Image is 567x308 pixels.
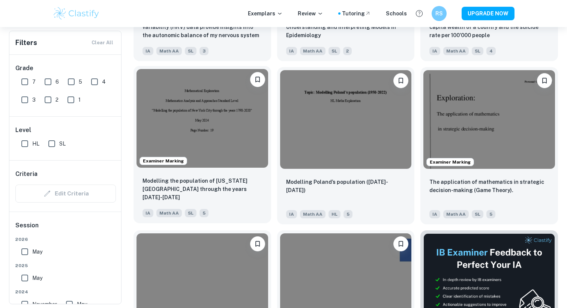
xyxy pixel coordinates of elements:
h6: Filters [15,38,37,48]
span: SL [59,140,66,148]
span: Math AA [300,47,325,55]
span: HL [32,140,39,148]
p: Exemplars [248,9,283,18]
span: 5 [486,210,495,218]
p: The application of mathematics in strategic decision-making (Game Theory). [429,178,549,194]
div: Criteria filters are unavailable when searching by topic [15,185,116,203]
button: RS [432,6,447,21]
span: Math AA [300,210,325,218]
span: 6 [55,78,59,86]
span: SL [185,209,196,217]
span: IA [286,210,297,218]
p: Modelling the population of New York City through the years 1790-2020 [142,177,262,201]
span: 3 [32,96,36,104]
span: 2 [55,96,58,104]
button: Bookmark [393,73,408,88]
span: 7 [32,78,36,86]
span: SL [472,47,483,55]
span: 5 [79,78,82,86]
button: Bookmark [250,72,265,87]
button: Help and Feedback [413,7,426,20]
button: Bookmark [537,73,552,88]
span: 2025 [15,262,116,269]
img: Math AA IA example thumbnail: Modelling Poland’s population (1950-2022 [280,70,412,169]
a: Examiner MarkingBookmarkThe application of mathematics in strategic decision-making (Game Theory)... [420,67,558,224]
span: IA [142,209,153,217]
span: IA [286,47,297,55]
a: Examiner MarkingBookmarkModelling the population of New York City through the years 1790-2020IAMa... [133,67,271,224]
span: 2024 [15,288,116,295]
h6: Session [15,221,116,236]
a: BookmarkModelling Poland’s population (1950-2022)IAMath AAHL5 [277,67,415,224]
a: Tutoring [342,9,371,18]
p: How does statistical analysis of my heart rate variability (HRV) data provide insights into the a... [142,15,262,40]
span: 3 [199,47,208,55]
button: UPGRADE NOW [462,7,514,20]
span: Examiner Marking [140,158,187,164]
span: SL [472,210,483,218]
span: SL [185,47,196,55]
span: Math AA [156,47,182,55]
p: The relationship between the annual per capita wealth of a country and the suicide rate per 100’0... [429,15,549,40]
span: 1 [78,96,81,104]
p: Review [298,9,323,18]
span: 5 [343,210,352,218]
h6: RS [435,9,444,18]
span: SL [328,47,340,55]
h6: Grade [15,64,116,73]
img: Math AA IA example thumbnail: Modelling the population of New York Cit [136,69,268,168]
span: May [32,274,42,282]
span: 5 [199,209,208,217]
img: Math AA IA example thumbnail: The application of mathematics in strate [423,70,555,169]
h6: Level [15,126,116,135]
button: Bookmark [250,236,265,251]
a: Schools [386,9,407,18]
span: HL [328,210,340,218]
span: May [32,248,42,256]
img: Clastify logo [52,6,100,21]
span: IA [142,47,153,55]
p: Modelling Poland’s population (1950-2022) [286,178,406,194]
span: Math AA [443,210,469,218]
span: 2026 [15,236,116,243]
span: 2 [343,47,352,55]
span: IA [429,47,440,55]
span: Math AA [156,209,182,217]
h6: Criteria [15,170,37,179]
span: Math AA [443,47,469,55]
span: IA [429,210,440,218]
button: Bookmark [393,236,408,251]
span: 4 [102,78,106,86]
span: Examiner Marking [427,159,474,165]
span: 4 [486,47,496,55]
